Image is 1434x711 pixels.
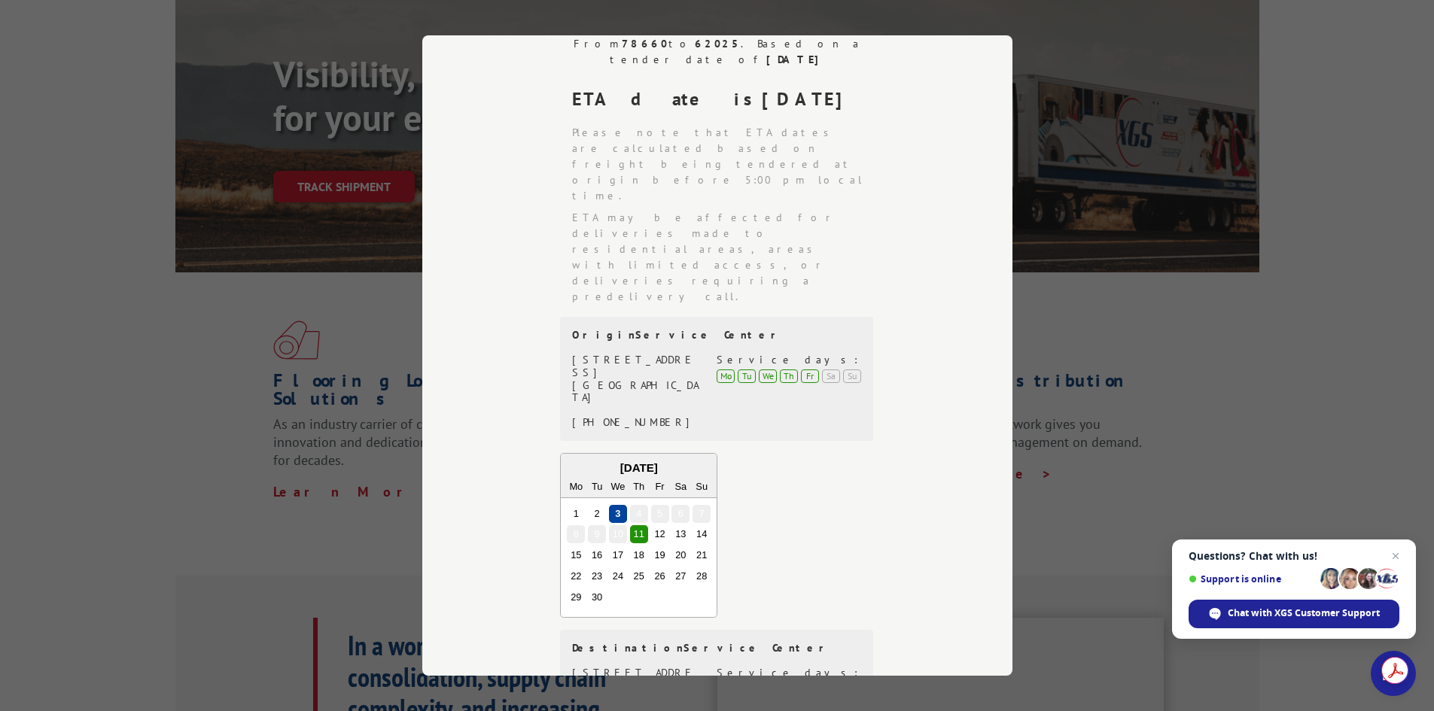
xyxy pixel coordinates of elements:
div: Mo [717,369,735,383]
div: [DATE] [561,460,717,477]
div: Mo [567,479,585,497]
div: Choose Saturday, September 20th, 2025 [671,547,690,565]
div: [STREET_ADDRESS] [572,667,699,692]
div: Choose Wednesday, September 3rd, 2025 [608,505,626,523]
div: Su [693,479,711,497]
div: Sa [671,479,690,497]
div: Choose Sunday, September 14th, 2025 [693,526,711,544]
strong: [DATE] [762,87,855,111]
div: Choose Saturday, September 27th, 2025 [671,567,690,585]
div: Choose Monday, September 1st, 2025 [567,505,585,523]
a: Open chat [1371,651,1416,696]
div: Choose Tuesday, September 30th, 2025 [588,588,606,606]
div: Choose Saturday, September 13th, 2025 [671,526,690,544]
strong: 62025 [695,37,741,50]
div: Choose Monday, September 15th, 2025 [567,547,585,565]
span: Questions? Chat with us! [1189,550,1399,562]
div: Choose Sunday, September 28th, 2025 [693,567,711,585]
div: Choose Wednesday, September 10th, 2025 [608,526,626,544]
div: Choose Monday, September 8th, 2025 [567,526,585,544]
div: Tu [738,369,756,383]
div: We [608,479,626,497]
li: ETA may be affected for deliveries made to residential areas, areas with limited access, or deliv... [572,210,875,305]
div: Choose Monday, September 29th, 2025 [567,588,585,606]
div: From to . Based on a tender date of [560,36,875,68]
div: month 2025-09 [565,503,712,608]
div: Fr [801,369,819,383]
div: We [759,369,777,383]
div: Choose Tuesday, September 23rd, 2025 [588,567,606,585]
div: [PHONE_NUMBER] [572,416,699,429]
div: Choose Wednesday, September 17th, 2025 [608,547,626,565]
div: Choose Thursday, September 4th, 2025 [629,505,647,523]
div: Choose Monday, September 22nd, 2025 [567,567,585,585]
div: Choose Friday, September 5th, 2025 [650,505,668,523]
div: Origin Service Center [572,329,861,342]
div: Choose Saturday, September 6th, 2025 [671,505,690,523]
div: Choose Friday, September 19th, 2025 [650,547,668,565]
div: Choose Thursday, September 18th, 2025 [629,547,647,565]
div: Choose Tuesday, September 2nd, 2025 [588,505,606,523]
div: Th [629,479,647,497]
div: [STREET_ADDRESS] [572,354,699,379]
div: Choose Sunday, September 21st, 2025 [693,547,711,565]
div: Choose Friday, September 12th, 2025 [650,526,668,544]
div: Choose Tuesday, September 9th, 2025 [588,526,606,544]
div: Sa [822,369,840,383]
div: Tu [588,479,606,497]
div: Th [780,369,798,383]
strong: 78660 [622,37,668,50]
div: Choose Thursday, September 25th, 2025 [629,567,647,585]
div: ETA date is [572,86,875,113]
div: Choose Friday, September 26th, 2025 [650,567,668,585]
span: Chat with XGS Customer Support [1228,606,1380,620]
div: Choose Thursday, September 11th, 2025 [629,526,647,544]
div: Su [843,369,861,383]
div: Choose Tuesday, September 16th, 2025 [588,547,606,565]
div: Destination Service Center [572,642,861,655]
strong: [DATE] [766,53,825,66]
div: Fr [650,479,668,497]
li: Please note that ETA dates are calculated based on freight being tendered at origin before 5:00 p... [572,125,875,204]
div: Service days: [717,354,861,366]
div: [GEOGRAPHIC_DATA] [572,379,699,405]
div: Choose Wednesday, September 24th, 2025 [608,567,626,585]
span: Support is online [1189,573,1315,585]
div: Choose Sunday, September 7th, 2025 [693,505,711,523]
div: Service days: [717,667,861,679]
span: Chat with XGS Customer Support [1189,600,1399,628]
